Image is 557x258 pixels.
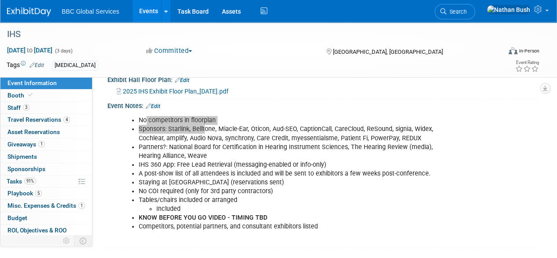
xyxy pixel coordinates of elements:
a: 2025 IHS Exhibit Floor Plan_[DATE].pdf [117,88,229,95]
a: Sponsorships [0,163,92,175]
span: 2025 IHS Exhibit Floor Plan_[DATE].pdf [123,88,229,95]
span: 91% [24,178,36,184]
span: [DATE] [DATE] [7,46,53,54]
i: Booth reservation complete [28,93,33,97]
a: Budget [0,212,92,224]
button: Committed [143,46,196,56]
img: ExhibitDay [7,7,51,16]
div: Event Format [461,46,539,59]
span: Travel Reservations [7,116,70,123]
span: (3 days) [54,48,73,54]
span: Shipments [7,153,37,160]
span: 3 [23,104,30,111]
span: Budget [7,214,27,221]
a: Tasks91% [0,176,92,187]
li: No competitors in floorplan [139,116,449,125]
a: Giveaways1 [0,138,92,150]
span: 1 [38,141,45,147]
li: Competitors, potential partners, and consultant exhibitors listed [139,222,449,231]
td: Toggle Event Tabs [74,235,92,247]
li: A post-show list of all attendees is included and will be sent to exhibitors a few weeks post-con... [139,169,449,178]
span: Giveaways [7,141,45,148]
a: Asset Reservations [0,126,92,138]
div: Event Notes: [107,99,539,111]
li: IHS 360 App: Free Lead Retrieval (messaging-enabled or info-only) [139,161,449,169]
div: Event Rating [515,60,539,65]
span: 5 [35,190,42,197]
a: Edit [175,77,189,83]
li: Staying at [GEOGRAPHIC_DATA] (reservations sent) [139,178,449,187]
img: Format-Inperson.png [509,47,517,54]
li: No COI required (only for 3rd party contractors) [139,187,449,196]
div: IHS [4,26,494,42]
a: Shipments [0,151,92,163]
li: Sponsors: Starlink, Belltone, Miacle-Ear, Oticon, Aud-SEO, CaptionCall, CareCloud, ReSound, signi... [139,125,449,142]
span: Search [446,8,467,15]
a: Booth [0,90,92,101]
span: ROI, Objectives & ROO [7,227,66,234]
span: 1 [78,202,85,209]
span: [GEOGRAPHIC_DATA], [GEOGRAPHIC_DATA] [332,49,443,55]
span: Sponsorships [7,165,45,172]
span: to [26,47,34,54]
span: Misc. Expenses & Credits [7,202,85,209]
a: Playbook5 [0,187,92,199]
span: Tasks [7,178,36,185]
li: Tables/chairs included or arranged [139,196,449,213]
div: Exhibit Hall Floor Plan: [107,73,539,85]
li: Included [156,205,449,213]
b: KNOW BEFORE YOU GO VIDEO - TIMING TBD [139,214,267,221]
a: Edit [146,103,160,109]
a: ROI, Objectives & ROO [0,224,92,236]
div: [MEDICAL_DATA] [52,61,98,70]
a: Event Information [0,77,92,89]
span: Asset Reservations [7,128,60,135]
a: Search [435,4,475,19]
a: Staff3 [0,102,92,114]
div: In-Person [519,48,539,54]
a: Misc. Expenses & Credits1 [0,200,92,212]
span: BBC Global Services [62,8,119,15]
a: Edit [30,62,44,68]
span: Staff [7,104,30,111]
span: Playbook [7,190,42,197]
a: Travel Reservations4 [0,114,92,126]
td: Personalize Event Tab Strip [59,235,74,247]
span: Event Information [7,79,57,86]
img: Nathan Bush [487,5,531,15]
span: Booth [7,92,34,99]
span: 4 [63,116,70,123]
td: Tags [7,60,44,71]
li: Partners?: National Board for Certification in Hearing Instrument Sciences, The Hearing Review (m... [139,143,449,161]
